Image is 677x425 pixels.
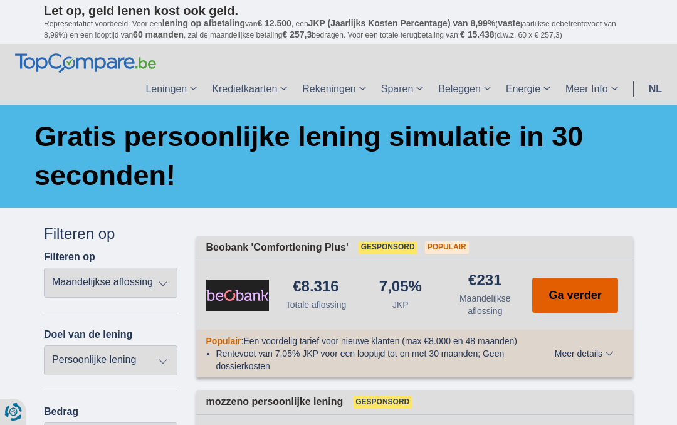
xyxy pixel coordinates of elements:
span: mozzeno persoonlijke lening [206,395,344,409]
span: lening op afbetaling [162,18,245,28]
span: vaste [498,18,520,28]
p: Let op, geld lenen kost ook geld. [44,3,633,18]
span: Gesponsord [353,396,412,409]
a: nl [641,73,669,105]
label: Filteren op [44,251,95,263]
a: Kredietkaarten [204,73,295,105]
div: Filteren op [44,223,177,244]
span: JKP (Jaarlijks Kosten Percentage) van 8,99% [308,18,496,28]
a: Rekeningen [295,73,373,105]
div: : [196,335,538,347]
button: Meer details [545,349,623,359]
div: €231 [468,273,501,290]
a: Leningen [138,73,204,105]
h1: Gratis persoonlijke lening simulatie in 30 seconden! [34,117,633,195]
span: 60 maanden [133,29,184,39]
a: Beleggen [431,73,498,105]
span: Populair [206,336,241,346]
span: € 257,3 [282,29,312,39]
button: Ga verder [532,278,618,313]
p: Representatief voorbeeld: Voor een van , een ( jaarlijkse debetrentevoet van 8,99%) en een loopti... [44,18,633,41]
span: € 15.438 [460,29,495,39]
li: Rentevoet van 7,05% JKP voor een looptijd tot en met 30 maanden; Geen dossierkosten [216,347,528,372]
span: Gesponsord [359,241,417,254]
div: Totale aflossing [286,298,347,311]
a: Meer Info [558,73,626,105]
a: Energie [498,73,558,105]
span: € 12.500 [257,18,291,28]
span: Populair [425,241,469,254]
img: product.pl.alt Beobank [206,280,269,311]
span: Beobank 'Comfortlening Plus' [206,241,349,255]
span: Ga verder [549,290,602,301]
label: Doel van de lening [44,329,132,340]
span: Een voordelig tarief voor nieuwe klanten (max €8.000 en 48 maanden) [243,336,517,346]
span: Meer details [555,349,614,358]
div: Maandelijkse aflossing [448,292,522,317]
div: JKP [392,298,409,311]
div: €8.316 [293,279,338,296]
label: Bedrag [44,406,177,417]
img: TopCompare [15,53,156,73]
div: 7,05% [379,279,422,296]
a: Sparen [374,73,431,105]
